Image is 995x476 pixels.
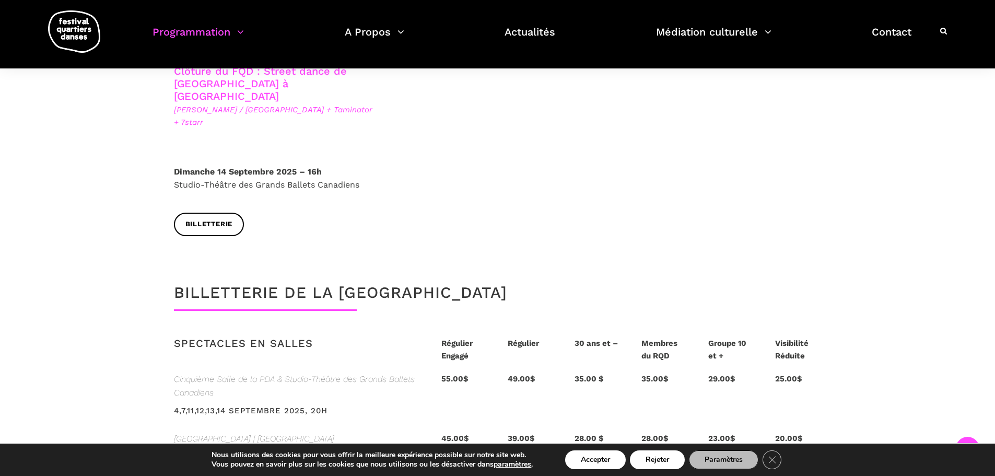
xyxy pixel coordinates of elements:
[174,167,322,177] strong: Dimanche 14 Septembre 2025 – 16h
[575,374,604,384] strong: 35.00 $
[174,406,327,432] h3: 4,7,11,12,13,14 septembre 2025, 20h
[174,165,376,192] p: Studio-Théâtre des Grands Ballets Canadiens
[174,373,420,399] span: Cinquième Salle de la PDA & Studio-Théâtre des Grands Ballets Canadiens
[508,374,535,384] strong: 49.00$
[708,374,735,384] strong: 29.00$
[174,213,244,236] a: Billetterie
[708,434,735,443] strong: 23.00$
[575,434,604,443] strong: 28.00 $
[641,339,677,361] strong: Membres du RQD
[775,339,809,361] strong: Visibilité Réduite
[441,374,469,384] strong: 55.00$
[641,434,669,443] strong: 28.00$
[153,23,244,54] a: Programmation
[441,339,473,361] strong: Régulier Engagé
[494,460,531,469] button: paramètres
[174,65,347,102] a: Clôture du FQD : Street dance de [GEOGRAPHIC_DATA] à [GEOGRAPHIC_DATA]
[345,23,404,54] a: A Propos
[575,339,618,348] strong: 30 ans et –
[212,450,533,460] p: Nous utilisons des cookies pour vous offrir la meilleure expérience possible sur notre site web.
[212,460,533,469] p: Vous pouvez en savoir plus sur les cookies que nous utilisons ou les désactiver dans .
[174,283,507,309] h4: Billetterie de la [GEOGRAPHIC_DATA]
[174,337,313,363] h3: Spectacles en salles
[185,219,233,230] span: Billetterie
[630,450,685,469] button: Rejeter
[656,23,771,54] a: Médiation culturelle
[441,434,469,443] strong: 45.00$
[689,450,758,469] button: Paramètres
[775,434,803,443] strong: 20.00$
[508,434,535,443] strong: 39.00$
[174,103,376,129] span: [PERSON_NAME] / [GEOGRAPHIC_DATA] + Taminator + 7starr
[708,339,746,361] strong: Groupe 10 et +
[174,432,420,446] span: [GEOGRAPHIC_DATA] | [GEOGRAPHIC_DATA]
[48,10,100,53] img: logo-fqd-med
[565,450,626,469] button: Accepter
[775,374,802,384] strong: 25.00$
[763,450,781,469] button: Close GDPR Cookie Banner
[508,339,539,348] strong: Régulier
[505,23,555,54] a: Actualités
[641,374,669,384] strong: 35.00$
[872,23,911,54] a: Contact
